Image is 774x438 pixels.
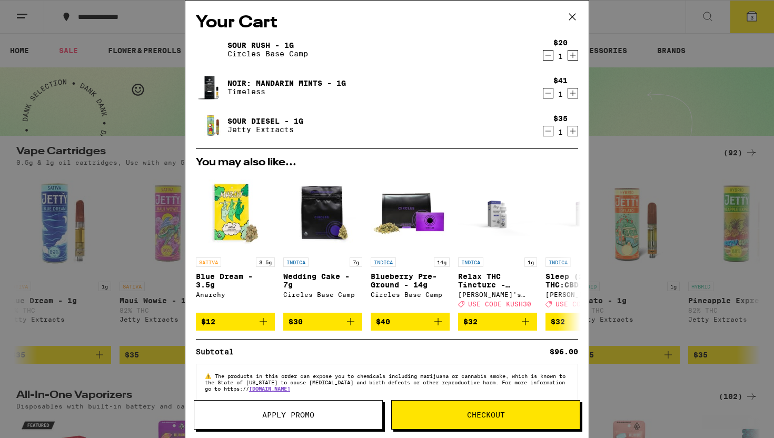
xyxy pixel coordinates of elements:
a: Open page for Blue Dream - 3.5g from Anarchy [196,173,275,313]
p: INDICA [458,257,483,267]
p: Sleep (2:1:1 THC:CBD:CBN) Tincture - 200mg [545,272,624,289]
p: INDICA [371,257,396,267]
img: Mary's Medicinals - Sleep (2:1:1 THC:CBD:CBN) Tincture - 200mg [545,173,624,252]
button: Increment [568,88,578,98]
a: Open page for Sleep (2:1:1 THC:CBD:CBN) Tincture - 200mg from Mary's Medicinals [545,173,624,313]
a: Open page for Relax THC Tincture - 1000mg from Mary's Medicinals [458,173,537,313]
button: Increment [568,126,578,136]
img: NOIR: Mandarin Mints - 1g [196,73,225,102]
a: [DOMAIN_NAME] [249,385,290,392]
span: $12 [201,317,215,326]
div: Circles Base Camp [283,291,362,298]
p: INDICA [545,257,571,267]
div: $20 [553,38,568,47]
span: Checkout [467,411,505,419]
div: Circles Base Camp [371,291,450,298]
h2: You may also like... [196,157,578,168]
p: 1g [524,257,537,267]
div: $35 [553,114,568,123]
div: 1 [553,128,568,136]
button: Checkout [391,400,580,430]
div: Anarchy [196,291,275,298]
p: INDICA [283,257,309,267]
div: Subtotal [196,348,241,355]
div: 1 [553,52,568,61]
p: Jetty Extracts [227,125,303,134]
h2: Your Cart [196,11,578,35]
a: Open page for Wedding Cake - 7g from Circles Base Camp [283,173,362,313]
p: 7g [350,257,362,267]
button: Add to bag [371,313,450,331]
div: $41 [553,76,568,85]
button: Add to bag [196,313,275,331]
p: Blue Dream - 3.5g [196,272,275,289]
img: Sour Diesel - 1g [196,111,225,140]
span: $40 [376,317,390,326]
span: $32 [463,317,478,326]
span: ⚠️ [205,373,215,379]
p: Wedding Cake - 7g [283,272,362,289]
p: Timeless [227,87,346,96]
button: Decrement [543,126,553,136]
a: NOIR: Mandarin Mints - 1g [227,79,346,87]
div: 1 [553,90,568,98]
button: Decrement [543,50,553,61]
span: The products in this order can expose you to chemicals including marijuana or cannabis smoke, whi... [205,373,565,392]
span: $32 [551,317,565,326]
div: $96.00 [550,348,578,355]
button: Apply Promo [194,400,383,430]
img: Anarchy - Blue Dream - 3.5g [196,173,275,252]
span: USE CODE KUSH30 [468,301,531,307]
a: Open page for Blueberry Pre-Ground - 14g from Circles Base Camp [371,173,450,313]
button: Add to bag [458,313,537,331]
span: Apply Promo [262,411,314,419]
img: Mary's Medicinals - Relax THC Tincture - 1000mg [458,173,537,252]
button: Add to bag [545,313,624,331]
span: $30 [289,317,303,326]
img: Circles Base Camp - Wedding Cake - 7g [283,173,362,252]
img: Circles Base Camp - Blueberry Pre-Ground - 14g [371,173,450,252]
div: [PERSON_NAME]'s Medicinals [545,291,624,298]
p: Blueberry Pre-Ground - 14g [371,272,450,289]
span: USE CODE KUSH30 [555,301,619,307]
a: Sour Rush - 1g [227,41,308,49]
p: 3.5g [256,257,275,267]
a: Sour Diesel - 1g [227,117,303,125]
p: Circles Base Camp [227,49,308,58]
p: Relax THC Tincture - 1000mg [458,272,537,289]
p: 14g [434,257,450,267]
button: Decrement [543,88,553,98]
img: Sour Rush - 1g [196,35,225,64]
div: [PERSON_NAME]'s Medicinals [458,291,537,298]
span: Hi. Need any help? [6,7,76,16]
button: Add to bag [283,313,362,331]
button: Increment [568,50,578,61]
